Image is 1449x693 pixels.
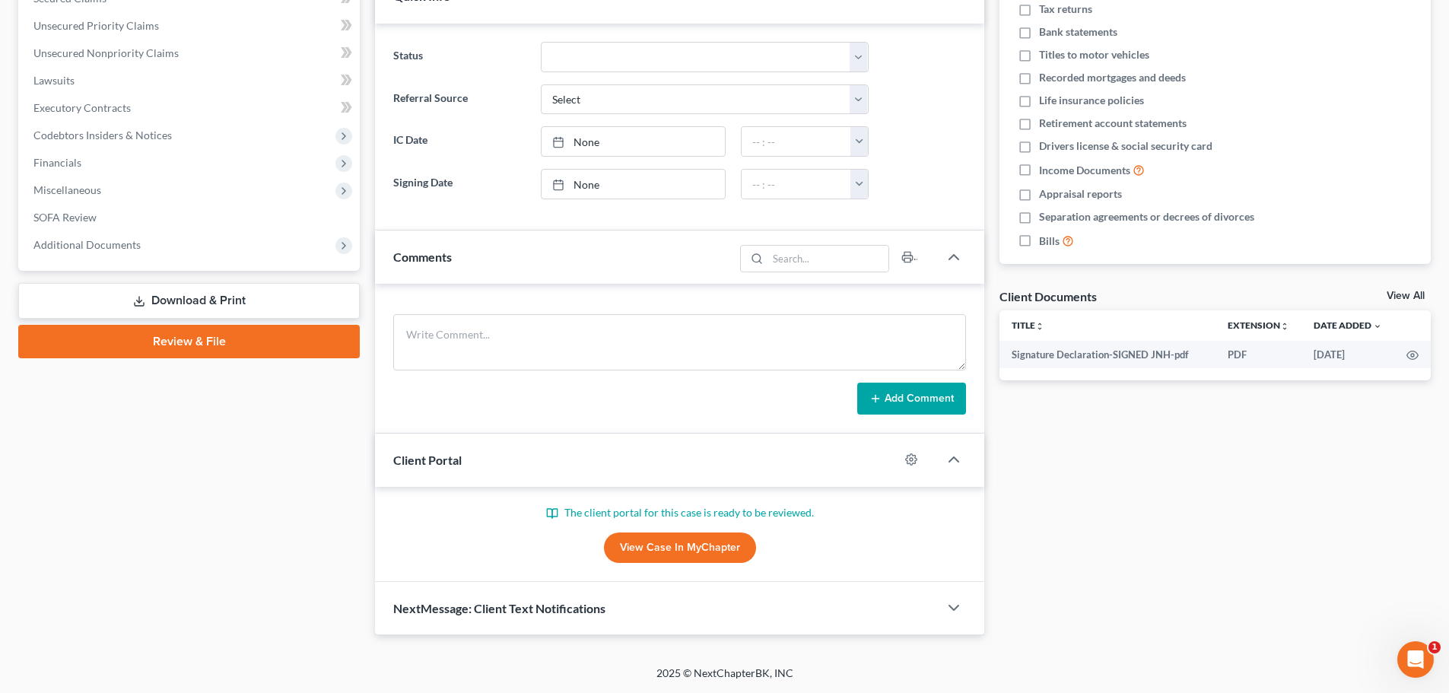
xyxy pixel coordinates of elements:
iframe: Intercom live chat [1397,641,1434,678]
a: None [542,170,725,199]
label: Referral Source [386,84,532,115]
span: Drivers license & social security card [1039,138,1212,154]
button: Add Comment [857,383,966,415]
a: View All [1387,291,1425,301]
span: Client Portal [393,453,462,467]
span: Bills [1039,234,1060,249]
span: Tax returns [1039,2,1092,17]
input: Search... [768,246,889,272]
span: Unsecured Nonpriority Claims [33,46,179,59]
span: NextMessage: Client Text Notifications [393,601,605,615]
input: -- : -- [742,127,851,156]
a: Lawsuits [21,67,360,94]
a: SOFA Review [21,204,360,231]
td: PDF [1215,341,1301,368]
span: Executory Contracts [33,101,131,114]
span: Retirement account statements [1039,116,1187,131]
span: Life insurance policies [1039,93,1144,108]
a: Extensionunfold_more [1228,319,1289,331]
a: Unsecured Nonpriority Claims [21,40,360,67]
td: [DATE] [1301,341,1394,368]
a: Unsecured Priority Claims [21,12,360,40]
span: SOFA Review [33,211,97,224]
a: Executory Contracts [21,94,360,122]
a: Review & File [18,325,360,358]
a: Download & Print [18,283,360,319]
span: Financials [33,156,81,169]
span: Titles to motor vehicles [1039,47,1149,62]
div: Client Documents [999,288,1097,304]
span: 1 [1428,641,1441,653]
span: Lawsuits [33,74,75,87]
span: Additional Documents [33,238,141,251]
span: Bank statements [1039,24,1117,40]
i: unfold_more [1035,322,1044,331]
i: unfold_more [1280,322,1289,331]
input: -- : -- [742,170,851,199]
a: Titleunfold_more [1012,319,1044,331]
span: Recorded mortgages and deeds [1039,70,1186,85]
span: Separation agreements or decrees of divorces [1039,209,1254,224]
p: The client portal for this case is ready to be reviewed. [393,505,966,520]
span: Comments [393,250,452,264]
label: Signing Date [386,169,532,199]
span: Appraisal reports [1039,186,1122,202]
span: Miscellaneous [33,183,101,196]
a: Date Added expand_more [1314,319,1382,331]
a: View Case in MyChapter [604,532,756,563]
div: 2025 © NextChapterBK, INC [291,666,1158,693]
span: Income Documents [1039,163,1130,178]
td: Signature Declaration-SIGNED JNH-pdf [999,341,1215,368]
label: IC Date [386,126,532,157]
i: expand_more [1373,322,1382,331]
span: Codebtors Insiders & Notices [33,129,172,141]
span: Unsecured Priority Claims [33,19,159,32]
label: Status [386,42,532,72]
a: None [542,127,725,156]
